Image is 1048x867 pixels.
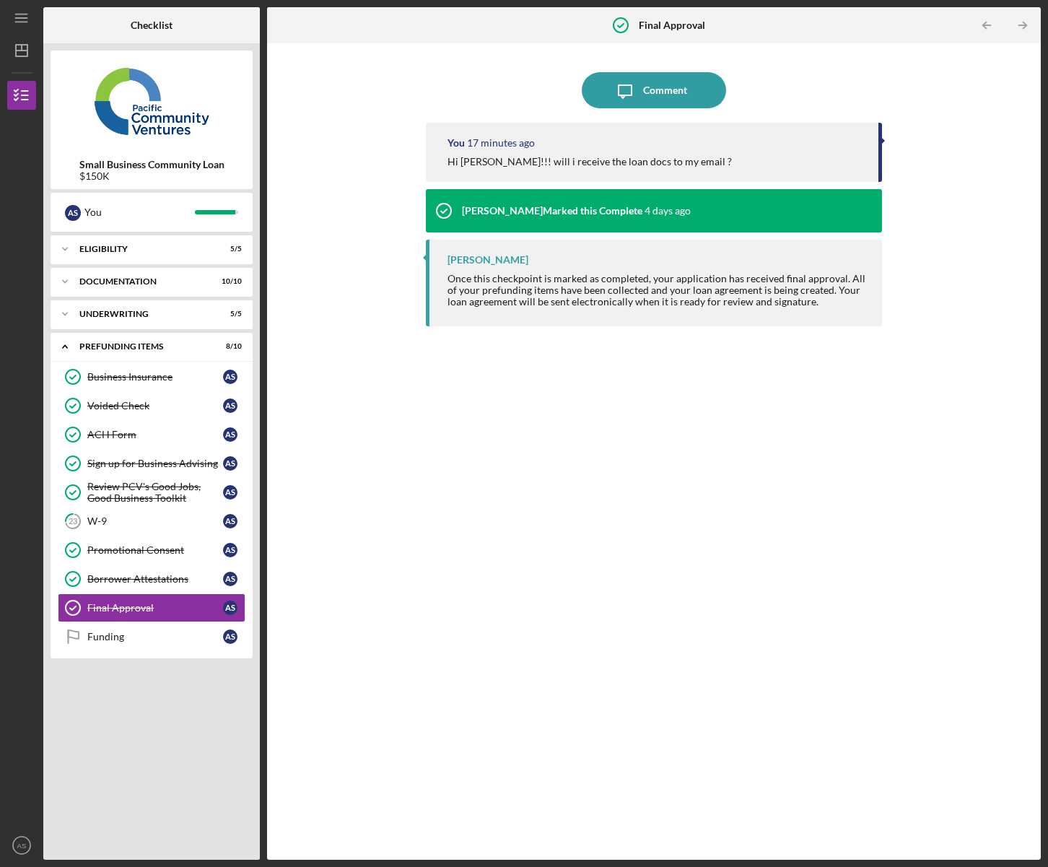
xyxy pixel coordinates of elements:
div: Prefunding Items [79,342,206,351]
div: A S [223,485,237,500]
img: Product logo [51,58,253,144]
time: 2025-09-02 19:02 [467,137,535,149]
div: Comment [643,72,687,108]
div: Funding [87,631,223,642]
div: A S [223,514,237,528]
div: A S [223,456,237,471]
tspan: 23 [69,517,77,526]
div: Promotional Consent [87,544,223,556]
div: A S [223,427,237,442]
div: Review PCV's Good Jobs, Good Business Toolkit [87,481,223,504]
div: ACH Form [87,429,223,440]
a: Final ApprovalAS [58,593,245,622]
div: $150K [79,170,224,182]
b: Final Approval [639,19,705,31]
a: FundingAS [58,622,245,651]
div: A S [65,205,81,221]
b: Checklist [131,19,173,31]
div: A S [223,629,237,644]
a: Promotional ConsentAS [58,536,245,565]
div: [PERSON_NAME] Marked this Complete [462,205,642,217]
div: Hi [PERSON_NAME]!!! will i receive the loan docs to my email ? [447,156,732,167]
div: Final Approval [87,602,223,614]
button: Comment [582,72,726,108]
div: You [447,137,465,149]
div: A S [223,572,237,586]
a: Borrower AttestationsAS [58,565,245,593]
a: 23W-9AS [58,507,245,536]
div: Eligibility [79,245,206,253]
div: 5 / 5 [216,245,242,253]
div: Underwriting [79,310,206,318]
div: 8 / 10 [216,342,242,351]
a: ACH FormAS [58,420,245,449]
text: AS [17,842,27,850]
div: Documentation [79,277,206,286]
a: Review PCV's Good Jobs, Good Business ToolkitAS [58,478,245,507]
div: Sign up for Business Advising [87,458,223,469]
div: Voided Check [87,400,223,411]
div: 10 / 10 [216,277,242,286]
div: 5 / 5 [216,310,242,318]
div: Business Insurance [87,371,223,383]
a: Sign up for Business AdvisingAS [58,449,245,478]
div: You [84,200,195,225]
div: A S [223,543,237,557]
div: A S [223,601,237,615]
a: Business InsuranceAS [58,362,245,391]
b: Small Business Community Loan [79,159,224,170]
div: [PERSON_NAME] [447,254,528,266]
div: Once this checkpoint is marked as completed, your application has received final approval. All of... [447,273,867,308]
div: Borrower Attestations [87,573,223,585]
div: W-9 [87,515,223,527]
button: AS [7,831,36,860]
time: 2025-08-29 20:17 [645,205,691,217]
div: A S [223,398,237,413]
a: Voided CheckAS [58,391,245,420]
div: A S [223,370,237,384]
